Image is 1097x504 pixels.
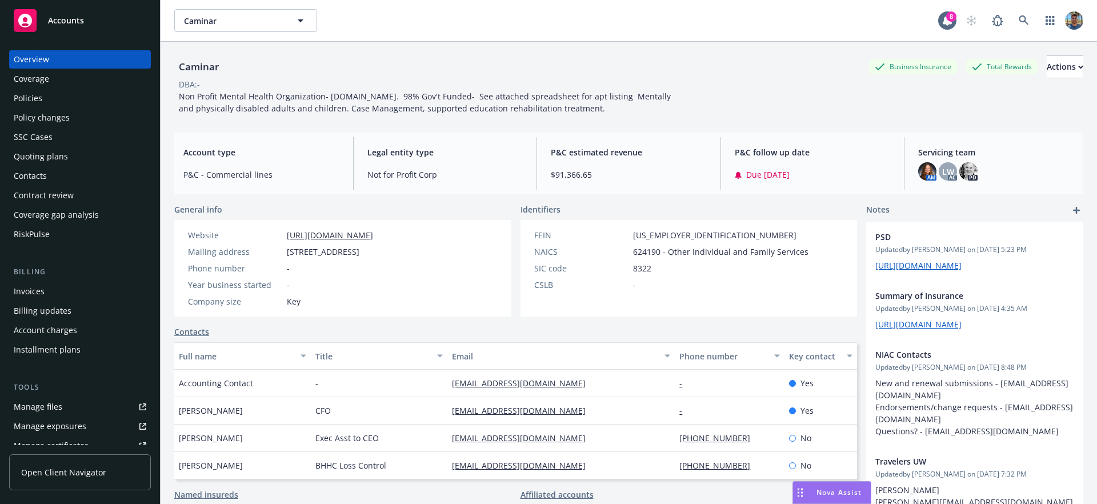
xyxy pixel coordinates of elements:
[918,162,936,181] img: photo
[633,279,636,291] span: -
[875,455,1044,467] span: Travelers UW
[918,146,1074,158] span: Servicing team
[875,469,1074,479] span: Updated by [PERSON_NAME] on [DATE] 7:32 PM
[679,460,759,471] a: [PHONE_NUMBER]
[14,167,47,185] div: Contacts
[452,350,658,362] div: Email
[14,417,86,435] div: Manage exposures
[679,405,691,416] a: -
[287,295,301,307] span: Key
[14,302,71,320] div: Billing updates
[521,489,594,501] a: Affiliated accounts
[287,262,290,274] span: -
[735,146,891,158] span: P&C follow up date
[875,245,1074,255] span: Updated by [PERSON_NAME] on [DATE] 5:23 PM
[174,342,311,370] button: Full name
[9,128,151,146] a: SSC Cases
[315,432,379,444] span: Exec Asst to CEO
[866,339,1083,446] div: NIAC ContactsUpdatedby [PERSON_NAME] on [DATE] 8:48 PMNew and renewal submissions - [EMAIL_ADDRES...
[287,279,290,291] span: -
[942,166,954,178] span: LW
[9,147,151,166] a: Quoting plans
[174,203,222,215] span: General info
[14,186,74,205] div: Contract review
[21,466,106,478] span: Open Client Navigator
[9,89,151,107] a: Policies
[9,282,151,301] a: Invoices
[174,326,209,338] a: Contacts
[367,169,523,181] span: Not for Profit Corp
[866,281,1083,339] div: Summary of InsuranceUpdatedby [PERSON_NAME] on [DATE] 4:35 AM[URL][DOMAIN_NAME]
[875,290,1044,302] span: Summary of Insurance
[9,70,151,88] a: Coverage
[866,222,1083,281] div: PSDUpdatedby [PERSON_NAME] on [DATE] 5:23 PM[URL][DOMAIN_NAME]
[9,109,151,127] a: Policy changes
[188,262,282,274] div: Phone number
[875,260,962,271] a: [URL][DOMAIN_NAME]
[9,266,151,278] div: Billing
[9,382,151,393] div: Tools
[875,231,1044,243] span: PSD
[452,378,595,389] a: [EMAIL_ADDRESS][DOMAIN_NAME]
[1047,56,1083,78] div: Actions
[9,167,151,185] a: Contacts
[959,162,978,181] img: photo
[986,9,1009,32] a: Report a Bug
[793,482,807,503] div: Drag to move
[188,229,282,241] div: Website
[534,229,628,241] div: FEIN
[1012,9,1035,32] a: Search
[9,321,151,339] a: Account charges
[48,16,84,25] span: Accounts
[174,489,238,501] a: Named insureds
[9,302,151,320] a: Billing updates
[14,206,99,224] div: Coverage gap analysis
[184,15,283,27] span: Caminar
[1047,55,1083,78] button: Actions
[946,11,956,22] div: 8
[287,230,373,241] a: [URL][DOMAIN_NAME]
[315,459,386,471] span: BHHC Loss Control
[179,405,243,417] span: [PERSON_NAME]
[875,362,1074,373] span: Updated by [PERSON_NAME] on [DATE] 8:48 PM
[174,59,223,74] div: Caminar
[1070,203,1083,217] a: add
[679,350,767,362] div: Phone number
[315,350,430,362] div: Title
[800,377,814,389] span: Yes
[14,437,89,455] div: Manage certificates
[367,146,523,158] span: Legal entity type
[14,225,50,243] div: RiskPulse
[534,279,628,291] div: CSLB
[14,341,81,359] div: Installment plans
[9,5,151,37] a: Accounts
[966,59,1038,74] div: Total Rewards
[551,146,707,158] span: P&C estimated revenue
[9,437,151,455] a: Manage certificates
[14,50,49,69] div: Overview
[792,481,871,504] button: Nova Assist
[1039,9,1062,32] a: Switch app
[14,398,62,416] div: Manage files
[551,169,707,181] span: $91,366.65
[315,377,318,389] span: -
[521,203,560,215] span: Identifiers
[633,262,651,274] span: 8322
[875,349,1044,361] span: NIAC Contacts
[800,405,814,417] span: Yes
[183,146,339,158] span: Account type
[14,70,49,88] div: Coverage
[960,9,983,32] a: Start snowing
[534,246,628,258] div: NAICS
[784,342,857,370] button: Key contact
[179,78,200,90] div: DBA: -
[633,246,808,258] span: 624190 - Other Individual and Family Services
[746,169,790,181] span: Due [DATE]
[452,405,595,416] a: [EMAIL_ADDRESS][DOMAIN_NAME]
[679,433,759,443] a: [PHONE_NUMBER]
[14,282,45,301] div: Invoices
[14,321,77,339] div: Account charges
[14,128,53,146] div: SSC Cases
[9,225,151,243] a: RiskPulse
[789,350,840,362] div: Key contact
